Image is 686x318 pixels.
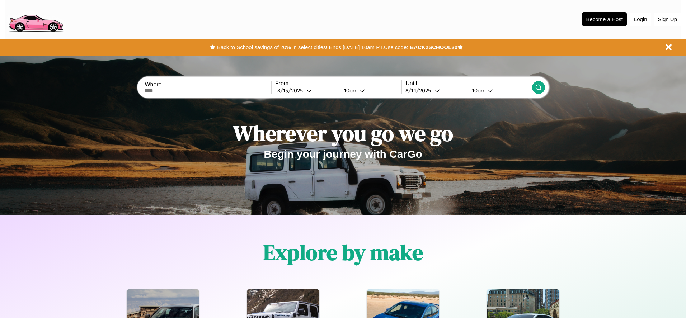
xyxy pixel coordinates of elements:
button: Become a Host [582,12,627,26]
img: logo [5,4,66,34]
div: 8 / 14 / 2025 [405,87,434,94]
button: Login [630,13,651,26]
b: BACK2SCHOOL20 [410,44,457,50]
h1: Explore by make [263,238,423,267]
button: 10am [338,87,401,94]
label: From [275,80,401,87]
div: 8 / 13 / 2025 [277,87,306,94]
label: Until [405,80,532,87]
button: Back to School savings of 20% in select cities! Ends [DATE] 10am PT.Use code: [215,42,410,52]
button: Sign Up [654,13,681,26]
div: 10am [340,87,360,94]
button: 10am [466,87,532,94]
div: 10am [469,87,488,94]
button: 8/13/2025 [275,87,338,94]
label: Where [145,81,271,88]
